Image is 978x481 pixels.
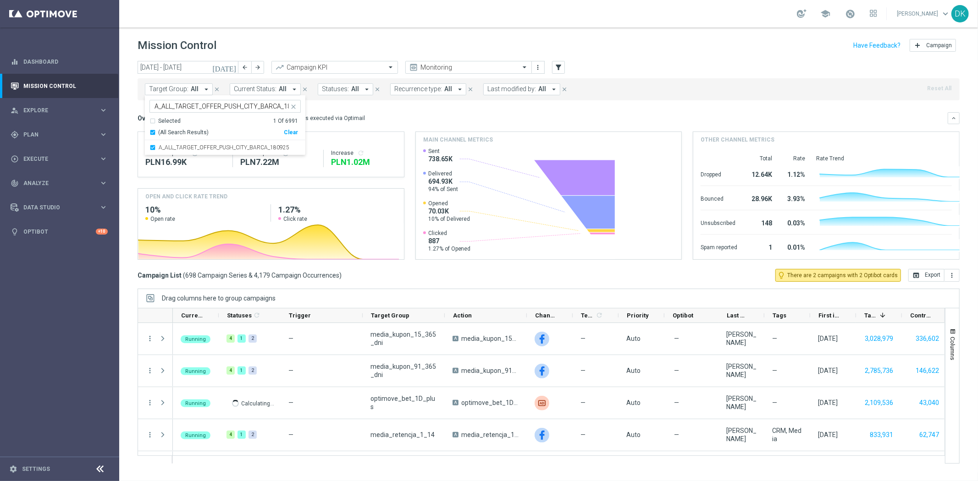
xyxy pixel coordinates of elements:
[535,364,549,378] div: Facebook Custom Audience
[158,129,209,137] span: (All Search Results)
[11,219,108,244] div: Optibot
[580,431,586,439] span: —
[726,362,757,379] div: Patryk Przybolewski
[138,271,342,279] h3: Campaign List
[535,332,549,346] div: Facebook Custom Audience
[864,333,894,344] button: 3,028,979
[138,419,173,451] div: Press SPACE to select this row.
[10,82,108,90] div: Mission Control
[535,64,542,71] i: more_vert
[370,394,437,411] span: optimove_bet_1D_plus
[896,7,951,21] a: [PERSON_NAME]keyboard_arrow_down
[748,239,772,254] div: 1
[748,191,772,205] div: 28.96K
[701,191,737,205] div: Bounced
[552,61,565,74] button: filter_alt
[145,204,263,215] h2: 10%
[149,140,301,155] div: A_ALL_TARGET_OFFER_PUSH_CITY_BARCA_180925
[483,83,560,95] button: Last modified by: All arrow_drop_down
[864,312,876,319] span: Targeted Customers
[357,149,365,157] i: refresh
[351,85,359,93] span: All
[145,157,225,168] div: PLN16,990
[818,366,838,375] div: 15 Sep 2025, Monday
[370,330,437,347] span: media_kupon_15_365_dni
[99,179,108,187] i: keyboard_arrow_right
[185,336,206,342] span: Running
[371,312,409,319] span: Target Group
[240,157,316,168] div: PLN7,222,637
[11,179,19,187] i: track_changes
[238,61,251,74] button: arrow_back
[181,334,210,343] colored-tag: Running
[915,333,940,344] button: 336,602
[227,366,235,375] div: 4
[11,106,99,115] div: Explore
[453,400,459,405] span: A
[158,117,181,125] div: Selected
[918,429,940,441] button: 62,747
[11,74,108,98] div: Mission Control
[202,85,210,93] i: arrow_drop_down
[10,131,108,138] button: gps_fixed Plan keyboard_arrow_right
[10,228,108,235] div: lightbulb Optibot +10
[252,310,260,320] span: Calculate column
[674,366,679,375] span: —
[10,107,108,114] div: person_search Explore keyboard_arrow_right
[238,334,246,343] div: 1
[535,428,549,443] img: Facebook Custom Audience
[283,215,307,223] span: Click rate
[908,269,945,282] button: open_in_browser Export
[290,85,298,93] i: arrow_drop_down
[818,399,838,407] div: 15 Sep 2025, Monday
[816,155,952,162] div: Rate Trend
[626,431,641,438] span: Auto
[428,186,458,193] span: 94% of Sent
[428,148,453,155] span: Sent
[948,272,956,279] i: more_vert
[538,85,546,93] span: All
[253,312,260,319] i: refresh
[940,9,950,19] span: keyboard_arrow_down
[249,334,257,343] div: 2
[726,426,757,443] div: Wojciech Witek
[11,58,19,66] i: equalizer
[466,84,475,94] button: close
[211,61,238,75] button: [DATE]
[9,465,17,473] i: settings
[818,334,838,343] div: 15 Sep 2025, Monday
[145,192,227,201] h4: OPEN AND CLICK RATE TREND
[185,400,206,406] span: Running
[674,399,679,407] span: —
[456,85,464,93] i: arrow_drop_down
[138,323,173,355] div: Press SPACE to select this row.
[428,207,470,215] span: 70.03K
[23,205,99,210] span: Data Studio
[23,108,99,113] span: Explore
[271,61,398,74] ng-select: Campaign KPI
[580,334,586,343] span: —
[535,396,549,410] img: Criteo
[146,399,154,407] button: more_vert
[915,365,940,377] button: 146,622
[10,180,108,187] div: track_changes Analyze keyboard_arrow_right
[461,431,519,439] span: media_retencja_1_14
[278,204,396,215] h2: 1.27%
[242,64,248,71] i: arrow_back
[146,334,154,343] i: more_vert
[467,86,474,93] i: close
[288,335,293,342] span: —
[289,312,311,319] span: Trigger
[853,42,901,49] input: Have Feedback?
[301,84,309,94] button: close
[146,431,154,439] button: more_vert
[674,431,679,439] span: —
[554,63,563,71] i: filter_alt
[146,366,154,375] i: more_vert
[748,215,772,230] div: 148
[363,85,371,93] i: arrow_drop_down
[453,312,472,319] span: Action
[11,228,19,236] i: lightbulb
[10,155,108,163] button: play_circle_outline Execute keyboard_arrow_right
